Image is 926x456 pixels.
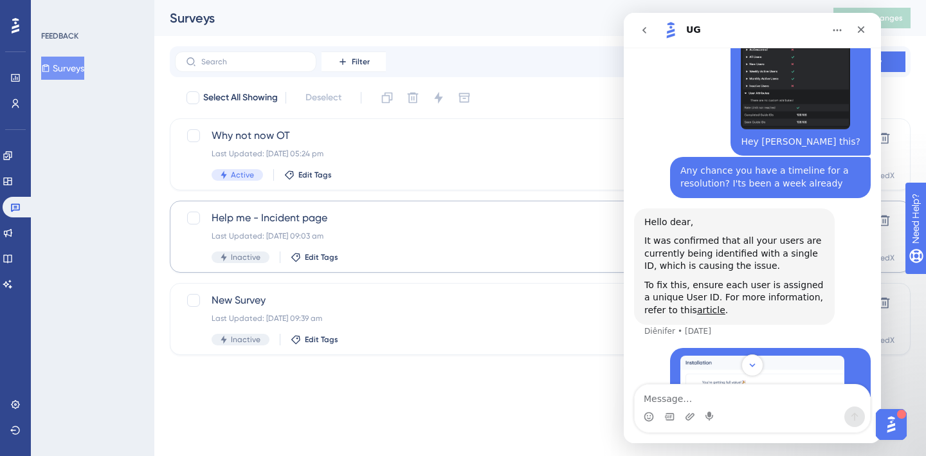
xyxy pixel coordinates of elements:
[624,13,881,443] iframe: Intercom live chat
[117,123,237,136] div: Hey [PERSON_NAME] this?
[874,170,894,181] div: MedX
[874,253,894,263] div: MedX
[212,313,766,324] div: Last Updated: [DATE] 09:39 am
[352,57,370,67] span: Filter
[21,315,87,322] div: Diênifer • [DATE]
[305,334,338,345] span: Edit Tags
[212,149,766,159] div: Last Updated: [DATE] 05:24 pm
[41,399,51,409] button: Gif picker
[73,292,102,302] a: article
[170,9,801,27] div: Surveys
[61,399,71,409] button: Upload attachment
[10,196,211,312] div: Hello dear,It was confirmed that all your users are currently being identified with a single ID, ...
[57,152,237,177] div: Any chance you have a timeline for a resolution? I'ts been a week already
[298,170,332,180] span: Edit Tags
[212,210,766,226] span: Help me - Incident page
[118,342,140,363] button: Scroll to bottom
[212,231,766,241] div: Last Updated: [DATE] 09:03 am
[10,196,247,335] div: Diênifer says…
[322,51,386,72] button: Filter
[21,222,201,260] div: It was confirmed that all your users are currently being identified with a single ID, which is ca...
[221,394,241,414] button: Send a message…
[305,90,341,105] span: Deselect
[874,335,894,345] div: MedX
[20,399,30,409] button: Emoji picker
[872,405,911,444] iframe: UserGuiding AI Assistant Launcher
[212,293,766,308] span: New Survey
[41,57,84,80] button: Surveys
[284,170,332,180] button: Edit Tags
[291,334,338,345] button: Edit Tags
[21,203,201,216] div: Hello dear,
[294,86,353,109] button: Deselect
[231,170,254,180] span: Active
[201,57,305,66] input: Search
[46,144,247,185] div: Any chance you have a timeline for a resolution? I'ts been a week already
[231,334,260,345] span: Inactive
[305,252,338,262] span: Edit Tags
[833,8,911,28] button: Publish Changes
[21,266,201,304] div: To fix this, ensure each user is assigned a unique User ID. For more information, refer to this .
[212,128,766,143] span: Why not now OT
[203,90,278,105] span: Select All Showing
[231,252,260,262] span: Inactive
[291,252,338,262] button: Edit Tags
[10,144,247,195] div: CyberOwl says…
[30,3,80,19] span: Need Help?
[41,31,78,41] div: FEEDBACK
[82,399,92,409] button: Start recording
[11,372,246,394] textarea: Message…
